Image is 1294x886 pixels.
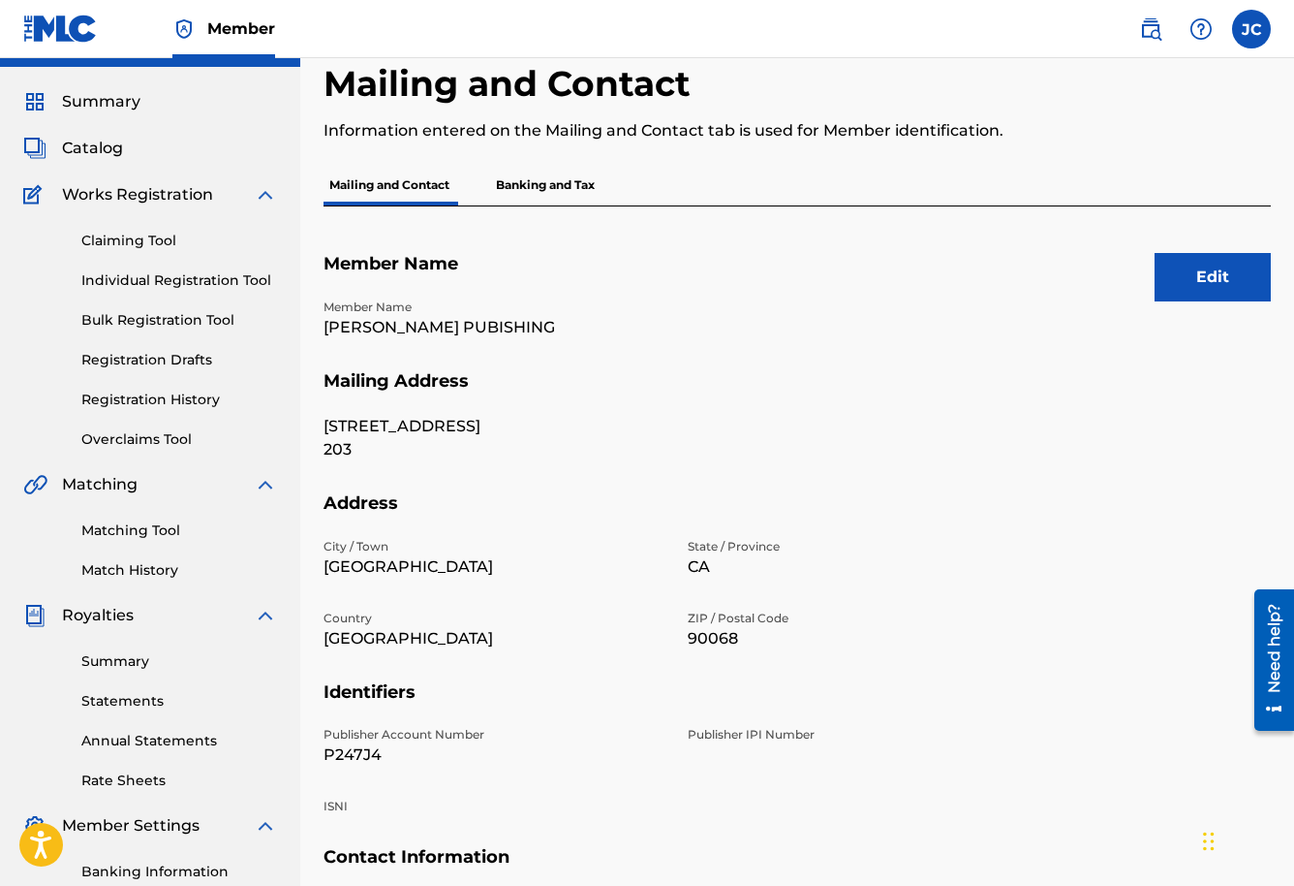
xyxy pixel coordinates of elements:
div: Drag [1203,812,1215,870]
h5: Member Name [323,253,1271,299]
img: search [1139,17,1162,41]
img: Catalog [23,137,46,160]
p: City / Town [323,538,664,555]
p: P247J4 [323,744,664,767]
span: Matching [62,473,138,496]
p: Member Name [323,299,664,316]
a: CatalogCatalog [23,137,123,160]
a: Registration Drafts [81,350,277,370]
a: Matching Tool [81,521,277,541]
a: Registration History [81,390,277,410]
a: Individual Registration Tool [81,270,277,291]
span: Royalties [62,604,134,627]
img: expand [254,473,277,496]
p: ISNI [323,798,664,815]
span: Member Settings [62,814,200,838]
a: Bulk Registration Tool [81,310,277,331]
h5: Address [323,492,1271,538]
img: Royalties [23,604,46,627]
p: CA [688,555,1029,579]
img: expand [254,183,277,206]
p: [GEOGRAPHIC_DATA] [323,627,664,650]
p: Publisher IPI Number [688,726,1029,744]
img: Top Rightsholder [172,17,196,41]
p: Banking and Tax [490,165,601,206]
img: Works Registration [23,183,48,206]
img: Matching [23,473,47,496]
h5: Mailing Address [323,370,1271,416]
p: Publisher Account Number [323,726,664,744]
p: [PERSON_NAME] PUBISHING [323,316,664,339]
p: [STREET_ADDRESS] [323,415,664,438]
iframe: Chat Widget [1197,793,1294,886]
img: expand [254,604,277,627]
a: Annual Statements [81,731,277,751]
span: Catalog [62,137,123,160]
a: Public Search [1131,10,1170,48]
button: Edit [1155,253,1271,301]
span: Summary [62,90,140,113]
a: Overclaims Tool [81,429,277,450]
a: Rate Sheets [81,771,277,791]
img: Member Settings [23,814,46,838]
a: SummarySummary [23,90,140,113]
div: User Menu [1232,10,1271,48]
h5: Identifiers [323,681,1271,727]
h2: Mailing and Contact [323,62,700,106]
p: Information entered on the Mailing and Contact tab is used for Member identification. [323,119,1053,142]
a: Banking Information [81,862,277,882]
p: ZIP / Postal Code [688,610,1029,627]
iframe: Resource Center [1240,581,1294,741]
p: State / Province [688,538,1029,555]
a: Match History [81,560,277,581]
a: Summary [81,651,277,672]
a: Statements [81,691,277,712]
p: [GEOGRAPHIC_DATA] [323,555,664,579]
img: expand [254,814,277,838]
a: Claiming Tool [81,231,277,251]
img: MLC Logo [23,15,98,43]
p: 203 [323,438,664,461]
p: Mailing and Contact [323,165,455,206]
p: 90068 [688,627,1029,650]
p: Country [323,610,664,627]
span: Member [207,17,275,40]
img: help [1189,17,1213,41]
img: Summary [23,90,46,113]
div: Help [1182,10,1220,48]
span: Works Registration [62,183,213,206]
